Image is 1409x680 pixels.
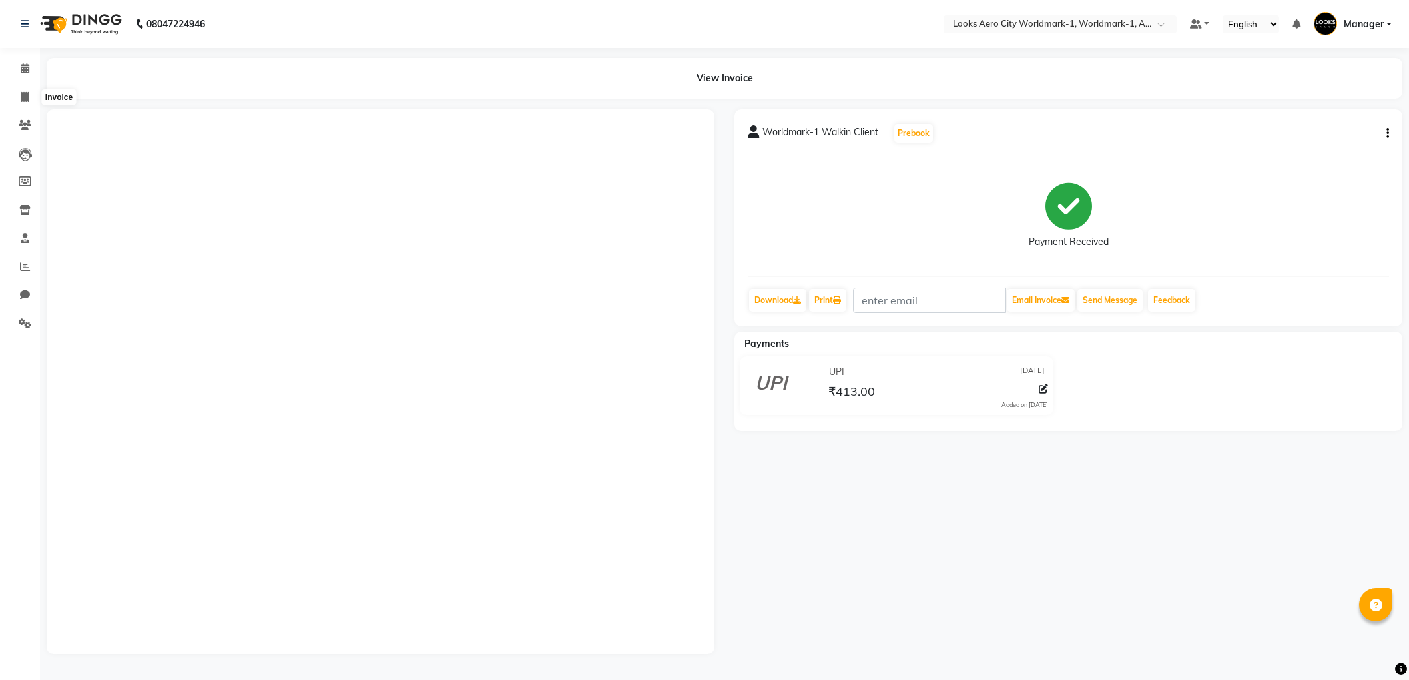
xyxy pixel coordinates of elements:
[146,5,205,43] b: 08047224946
[1001,400,1048,410] div: Added on [DATE]
[1314,12,1337,35] img: Manager
[1344,17,1384,31] span: Manager
[853,288,1006,313] input: enter email
[1353,627,1396,667] iframe: chat widget
[42,89,76,105] div: Invoice
[809,289,846,312] a: Print
[829,365,844,379] span: UPI
[1007,289,1075,312] button: Email Invoice
[749,289,806,312] a: Download
[1020,365,1045,379] span: [DATE]
[744,338,789,350] span: Payments
[894,124,933,143] button: Prebook
[1029,235,1109,249] div: Payment Received
[1077,289,1143,312] button: Send Message
[828,384,875,402] span: ₹413.00
[34,5,125,43] img: logo
[762,125,878,144] span: Worldmark-1 Walkin Client
[1148,289,1195,312] a: Feedback
[47,58,1402,99] div: View Invoice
